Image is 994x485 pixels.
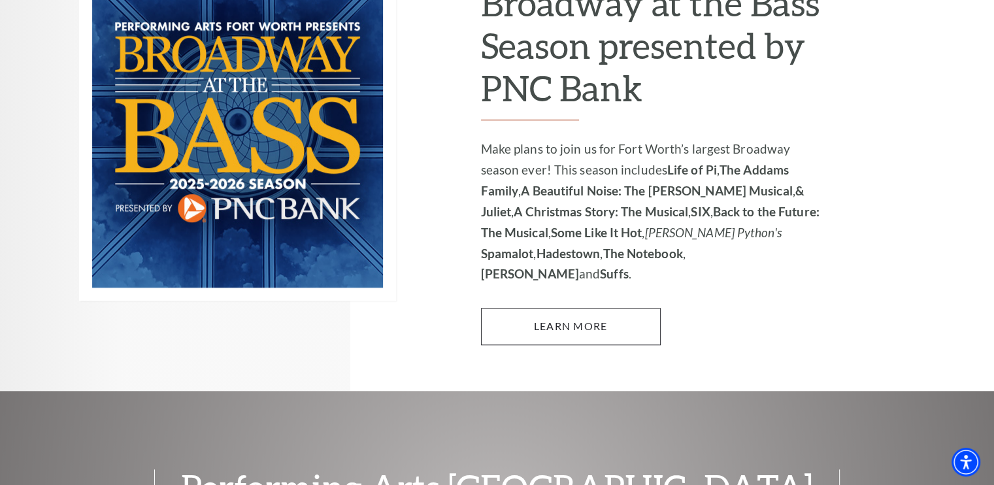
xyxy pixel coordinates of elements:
a: Learn More 2025-2026 Broadway at the Bass Season presented by PNC Bank [481,308,661,344]
strong: A Christmas Story: The Musical [514,204,688,219]
strong: The Notebook [603,246,682,261]
em: [PERSON_NAME] Python's [644,225,781,240]
strong: The Addams Family [481,162,789,198]
strong: Suffs [600,266,629,281]
strong: Some Like It Hot [551,225,642,240]
strong: & Juliet [481,183,804,219]
strong: Hadestown [536,246,600,261]
strong: [PERSON_NAME] [481,266,579,281]
div: Accessibility Menu [952,448,980,477]
strong: SIX [691,204,710,219]
strong: Life of Pi [667,162,717,177]
p: Make plans to join us for Fort Worth’s largest Broadway season ever! This season includes , , , ,... [481,139,831,285]
strong: Back to the Future: The Musical [481,204,820,240]
strong: Spamalot [481,246,534,261]
strong: A Beautiful Noise: The [PERSON_NAME] Musical [521,183,792,198]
